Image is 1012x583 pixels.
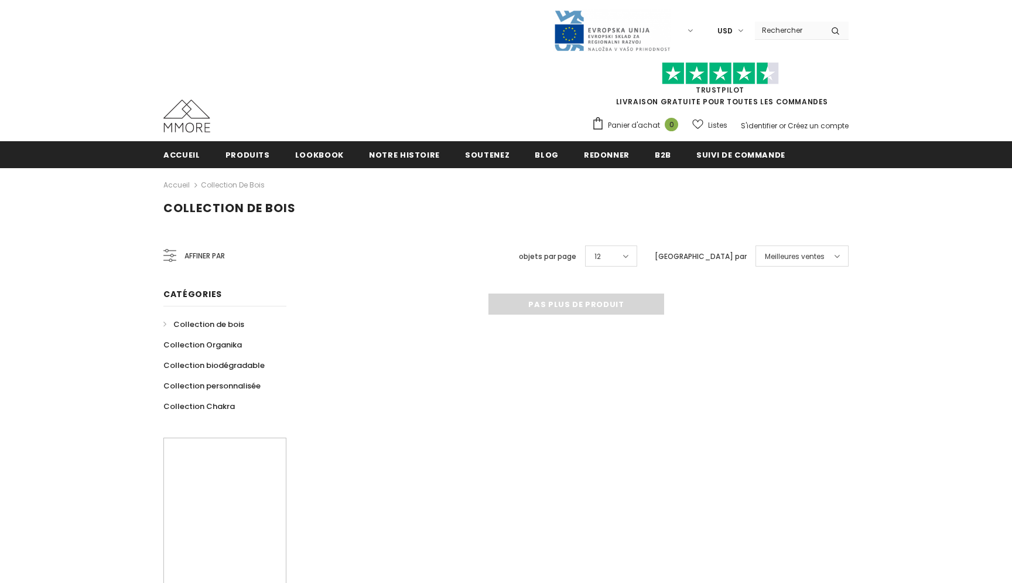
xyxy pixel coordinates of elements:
span: Panier d'achat [608,120,660,131]
span: soutenez [465,149,510,161]
span: Lookbook [295,149,344,161]
span: USD [717,25,733,37]
span: Accueil [163,149,200,161]
span: 0 [665,118,678,131]
span: Collection de bois [163,200,296,216]
span: Redonner [584,149,630,161]
span: Collection Organika [163,339,242,350]
span: or [779,121,786,131]
span: Suivi de commande [696,149,785,161]
span: Notre histoire [369,149,440,161]
a: Créez un compte [788,121,849,131]
span: Collection personnalisée [163,380,261,391]
span: Listes [708,120,727,131]
span: Collection biodégradable [163,360,265,371]
img: Cas MMORE [163,100,210,132]
span: Produits [225,149,270,161]
label: [GEOGRAPHIC_DATA] par [655,251,747,262]
span: LIVRAISON GRATUITE POUR TOUTES LES COMMANDES [592,67,849,107]
a: Panier d'achat 0 [592,117,684,134]
a: Collection biodégradable [163,355,265,376]
a: TrustPilot [696,85,744,95]
a: Accueil [163,178,190,192]
span: Blog [535,149,559,161]
label: objets par page [519,251,576,262]
a: Suivi de commande [696,141,785,168]
span: 12 [594,251,601,262]
a: soutenez [465,141,510,168]
a: Accueil [163,141,200,168]
a: Lookbook [295,141,344,168]
span: Collection Chakra [163,401,235,412]
a: Collection personnalisée [163,376,261,396]
a: Collection Organika [163,335,242,355]
img: Faites confiance aux étoiles pilotes [662,62,779,85]
a: Collection de bois [201,180,265,190]
span: Collection de bois [173,319,244,330]
input: Search Site [755,22,822,39]
a: Blog [535,141,559,168]
a: S'identifier [741,121,777,131]
span: Catégories [163,288,222,300]
a: B2B [655,141,671,168]
span: Affiner par [184,250,225,262]
img: Javni Razpis [553,9,671,52]
a: Redonner [584,141,630,168]
a: Collection de bois [163,314,244,335]
a: Produits [225,141,270,168]
a: Javni Razpis [553,25,671,35]
span: Meilleures ventes [765,251,825,262]
a: Notre histoire [369,141,440,168]
a: Collection Chakra [163,396,235,417]
a: Listes [692,115,727,135]
span: B2B [655,149,671,161]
